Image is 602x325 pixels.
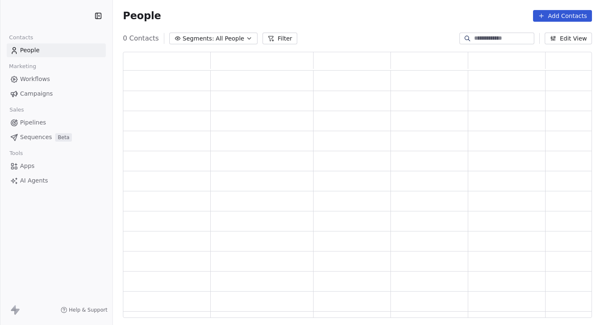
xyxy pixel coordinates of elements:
[533,10,592,22] button: Add Contacts
[20,89,53,98] span: Campaigns
[5,31,37,44] span: Contacts
[69,307,107,313] span: Help & Support
[55,133,72,142] span: Beta
[20,118,46,127] span: Pipelines
[123,33,159,43] span: 0 Contacts
[123,10,161,22] span: People
[61,307,107,313] a: Help & Support
[20,133,52,142] span: Sequences
[7,87,106,101] a: Campaigns
[7,72,106,86] a: Workflows
[20,75,50,84] span: Workflows
[5,60,40,73] span: Marketing
[545,33,592,44] button: Edit View
[7,159,106,173] a: Apps
[20,176,48,185] span: AI Agents
[7,116,106,129] a: Pipelines
[20,46,40,55] span: People
[183,34,214,43] span: Segments:
[7,174,106,188] a: AI Agents
[263,33,297,44] button: Filter
[7,130,106,144] a: SequencesBeta
[6,147,26,160] span: Tools
[7,43,106,57] a: People
[6,104,28,116] span: Sales
[216,34,244,43] span: All People
[20,162,35,170] span: Apps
